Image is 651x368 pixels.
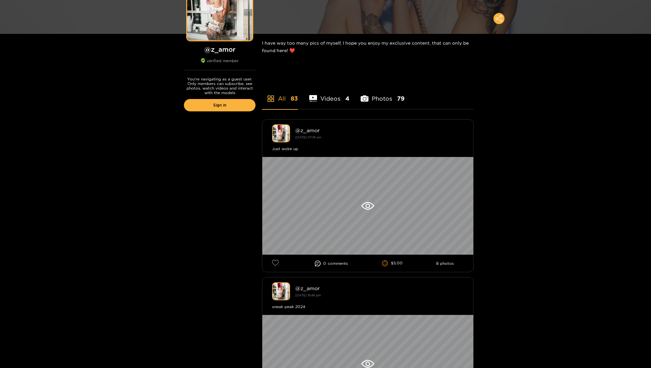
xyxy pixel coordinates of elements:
[295,285,464,291] div: @ z_amor
[295,135,321,139] small: [DATE] 07:19 am
[267,95,275,103] span: appstore
[436,261,454,266] li: 8 photos
[382,260,403,267] li: $5.00
[262,34,474,59] div: I have way too many pics of myself, I hope you enjoy my exclusive content, that can only be found...
[262,80,298,109] li: All
[295,293,321,297] small: [DATE] 18:48 pm
[272,124,290,142] img: z_amor
[315,261,348,266] li: 0
[272,146,464,152] div: Just woke up
[309,80,349,109] li: Videos
[397,94,405,103] span: 79
[295,127,464,133] div: @ z_amor
[361,80,405,109] li: Photos
[291,94,298,103] span: 83
[184,45,256,53] h1: @ z_amor
[328,261,348,266] span: comment s
[272,282,290,300] img: z_amor
[184,99,256,111] a: Sign in
[184,77,256,95] p: You're navigating as a guest user. Only members can subscribe, see photos, watch videos and inter...
[184,58,256,70] div: verified member
[272,304,464,310] div: sneak peak 2024
[345,94,349,103] span: 4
